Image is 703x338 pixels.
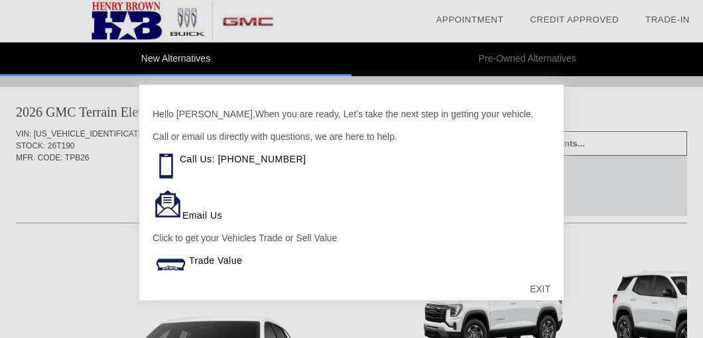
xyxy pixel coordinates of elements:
a: Call Us: [PHONE_NUMBER] [180,154,306,164]
p: Hello [PERSON_NAME],When you are ready, Let’s take the next step in getting your vehicle. [153,107,550,121]
p: Click to get your Vehicles Trade or Sell Value [153,231,550,245]
img: Email Icon [153,189,182,219]
a: Trade Value [189,255,242,266]
div: EXIT [517,269,564,309]
a: Appointment [436,15,503,25]
a: Credit Approved [530,15,619,25]
a: Trade-In [645,15,690,25]
p: Call or email us directly with questions, we are here to help. [153,130,550,143]
a: Email Us [182,210,222,221]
